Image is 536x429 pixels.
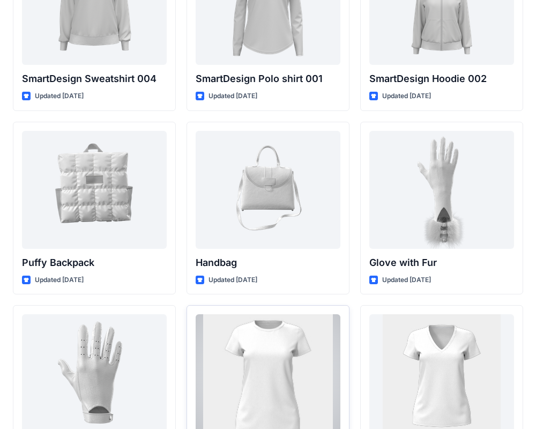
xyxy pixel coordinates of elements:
a: Glove with Fur [369,131,514,249]
p: Updated [DATE] [382,91,431,102]
p: Updated [DATE] [209,91,257,102]
p: Updated [DATE] [35,91,84,102]
p: SmartDesign Sweatshirt 004 [22,71,167,86]
p: Glove with Fur [369,255,514,270]
p: Puffy Backpack [22,255,167,270]
p: Updated [DATE] [209,275,257,286]
p: Updated [DATE] [382,275,431,286]
p: Handbag [196,255,340,270]
p: SmartDesign Hoodie 002 [369,71,514,86]
a: Handbag [196,131,340,249]
p: SmartDesign Polo shirt 001 [196,71,340,86]
p: Updated [DATE] [35,275,84,286]
a: Puffy Backpack [22,131,167,249]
